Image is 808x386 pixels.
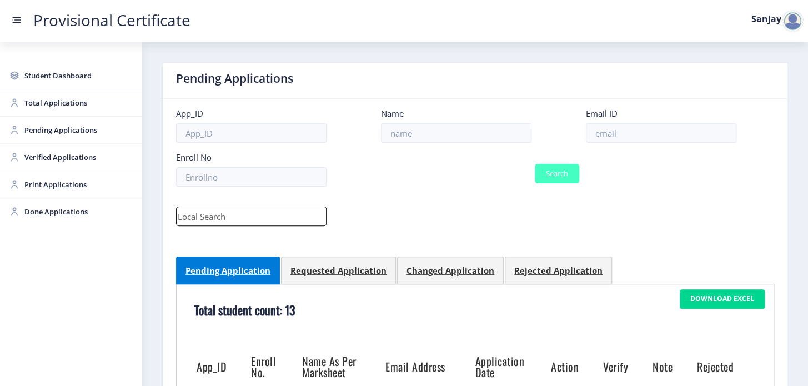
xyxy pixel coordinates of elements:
[24,96,133,109] span: Total Applications
[586,123,736,143] input: email
[176,108,203,119] label: App_ID
[514,265,603,276] div: Rejected Application
[176,72,293,85] label: Pending Applications
[586,108,618,119] label: Email ID
[24,151,133,164] span: Verified Applications
[535,164,579,183] button: Search
[185,265,270,276] div: Pending Application
[24,178,133,191] span: Print Applications
[381,123,531,143] input: name
[176,123,327,143] input: App_ID
[381,108,404,119] label: Name
[751,14,781,23] label: Sanjay
[680,289,765,309] button: Download Excel
[690,294,754,303] div: Download Excel
[24,205,133,218] span: Done Applications
[290,265,387,276] div: Requested Application
[176,207,327,226] input: Local Search
[24,69,133,82] span: Student Dashboard
[24,123,133,137] span: Pending Applications
[22,14,202,26] a: Provisional Certificate
[176,152,212,163] label: Enroll No
[406,265,494,276] div: Changed Application
[194,301,295,319] b: Total student count: 13
[176,167,327,187] input: Enrollno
